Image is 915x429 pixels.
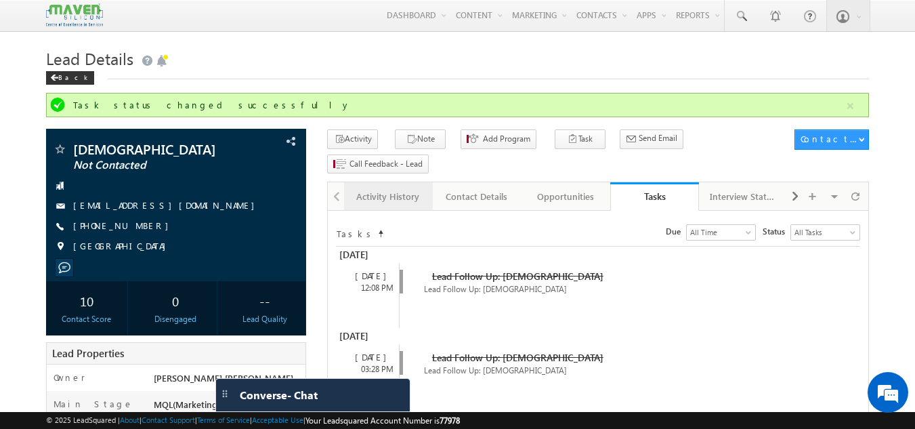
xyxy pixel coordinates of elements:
div: Opportunities [532,188,598,205]
div: Minimize live chat window [222,7,255,39]
span: Sort Timeline [377,225,384,237]
em: Start Chat [184,333,246,351]
img: d_60004797649_company_0_60004797649 [23,71,57,89]
label: Main Stage [54,398,133,410]
div: [DATE] [336,247,398,263]
div: Task status changed successfully [73,99,845,111]
div: -- [227,288,302,313]
img: carter-drag [219,388,230,399]
button: Send Email [620,129,683,149]
a: All Tasks [790,224,860,241]
a: Activity History [344,182,433,211]
div: [DATE] [343,351,399,363]
div: Tasks [620,190,689,203]
span: Lead Details [46,47,133,69]
span: Lead Follow Up: [DEMOGRAPHIC_DATA] [424,284,567,294]
span: [DEMOGRAPHIC_DATA] [73,142,234,156]
a: Opportunities [522,182,610,211]
a: Tasks [610,182,699,211]
span: All Tasks [791,226,856,239]
div: 10 [49,288,125,313]
a: Back [46,70,101,82]
a: Interview Status [699,182,788,211]
td: Tasks [336,224,377,241]
div: MQL(Marketing Quaified Lead) [150,398,306,417]
textarea: Type your message and hit 'Enter' [18,125,247,321]
span: Send Email [639,132,677,144]
div: Contact Score [49,313,125,325]
span: © 2025 LeadSquared | | | | | [46,414,460,427]
div: Lead Quality [227,313,302,325]
div: Back [46,71,94,85]
span: Add Program [483,133,530,145]
span: Due [666,226,686,238]
div: Interview Status [710,188,775,205]
a: Terms of Service [197,415,250,424]
div: Contact Actions [801,133,858,145]
a: About [120,415,140,424]
div: Contact Details [444,188,509,205]
span: Converse - Chat [240,389,318,401]
span: Lead Follow Up: [DEMOGRAPHIC_DATA] [424,365,567,375]
button: Activity [327,129,378,149]
div: [DATE] [343,270,399,282]
div: 0 [138,288,213,313]
button: Add Program [461,129,536,149]
button: Task [555,129,605,149]
span: [GEOGRAPHIC_DATA] [73,240,173,253]
a: Contact Support [142,415,195,424]
span: Not Contacted [73,159,234,172]
label: Owner [54,371,85,384]
button: Note [395,129,446,149]
span: Call Feedback - Lead [349,158,423,170]
div: Disengaged [138,313,213,325]
span: All Time [687,226,752,239]
a: [EMAIL_ADDRESS][DOMAIN_NAME] [73,199,261,211]
a: Acceptable Use [252,415,303,424]
div: 03:28 PM [343,363,399,375]
span: [PERSON_NAME] [PERSON_NAME] [154,372,293,384]
div: [DATE] [336,328,398,344]
span: 77978 [440,415,460,426]
a: All Time [686,224,756,241]
span: [PHONE_NUMBER] [73,220,175,233]
span: Lead Follow Up: [DEMOGRAPHIC_DATA] [432,270,603,283]
button: Contact Actions [794,129,869,150]
div: Activity History [355,188,421,205]
div: Chat with us now [70,71,228,89]
a: Contact Details [433,182,522,211]
span: Your Leadsquared Account Number is [305,415,460,426]
img: Custom Logo [46,3,103,27]
button: Call Feedback - Lead [327,155,429,174]
span: Status [763,226,790,238]
span: Lead Follow Up: [DEMOGRAPHIC_DATA] [432,351,603,364]
div: 12:08 PM [343,282,399,294]
span: Lead Properties [52,346,124,360]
